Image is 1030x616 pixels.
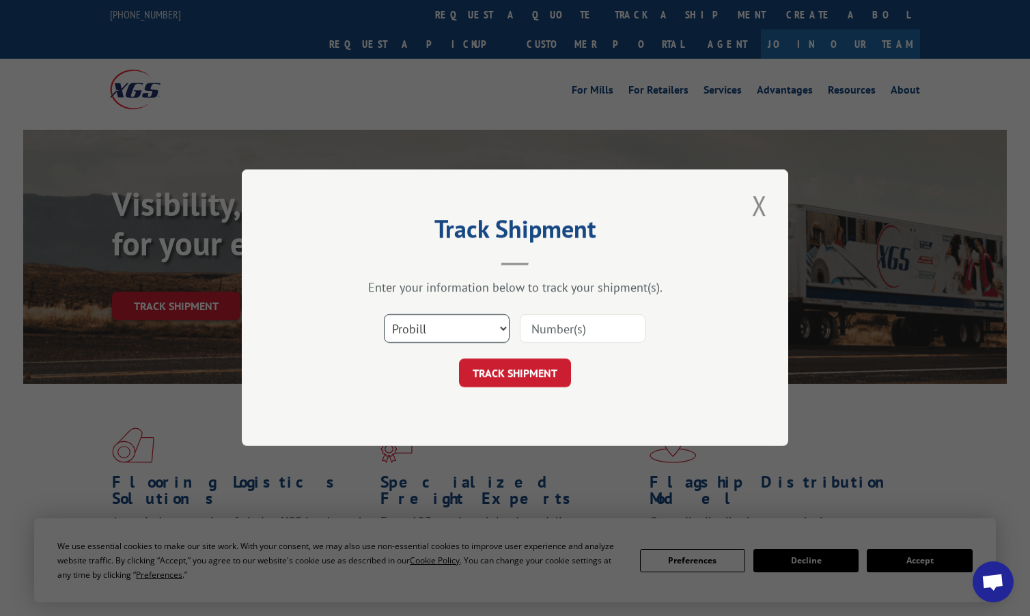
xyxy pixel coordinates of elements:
[748,186,771,224] button: Close modal
[973,561,1014,602] a: Open chat
[459,359,571,388] button: TRACK SHIPMENT
[310,219,720,245] h2: Track Shipment
[520,315,645,344] input: Number(s)
[310,280,720,296] div: Enter your information below to track your shipment(s).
